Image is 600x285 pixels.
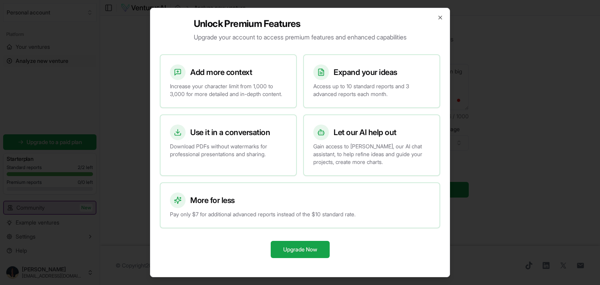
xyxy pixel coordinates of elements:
p: Increase your character limit from 1,000 to 3,000 for more detailed and in-depth content. [170,82,287,98]
h3: Expand your ideas [334,67,397,78]
p: Download PDFs without watermarks for professional presentations and sharing. [170,142,287,158]
p: Gain access to [PERSON_NAME], our AI chat assistant, to help refine ideas and guide your projects... [313,142,430,166]
h3: More for less [190,195,235,206]
h3: Let our AI help out [334,127,396,138]
h3: Add more context [190,67,252,78]
p: Upgrade your account to access premium features and enhanced capabilities [194,32,407,42]
h3: Use it in a conversation [190,127,270,138]
p: Pay only $7 for additional advanced reports instead of the $10 standard rate. [170,210,430,218]
p: Access up to 10 standard reports and 3 advanced reports each month. [313,82,430,98]
h2: Unlock Premium Features [194,18,407,30]
button: Upgrade Now [271,241,330,258]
